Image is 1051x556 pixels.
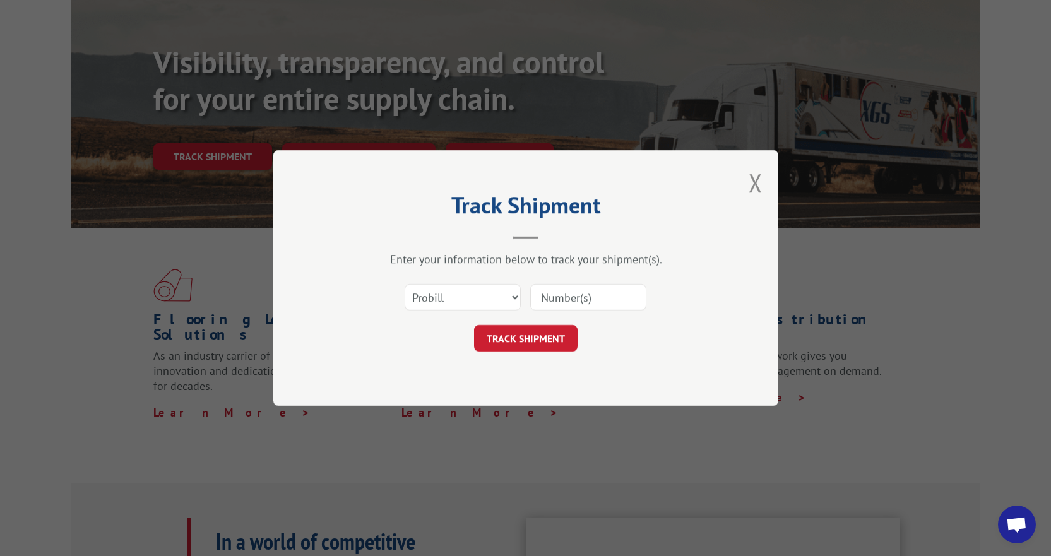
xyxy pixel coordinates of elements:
[474,325,578,352] button: TRACK SHIPMENT
[336,196,715,220] h2: Track Shipment
[530,284,646,311] input: Number(s)
[749,166,763,199] button: Close modal
[336,252,715,266] div: Enter your information below to track your shipment(s).
[998,506,1036,543] div: Open chat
